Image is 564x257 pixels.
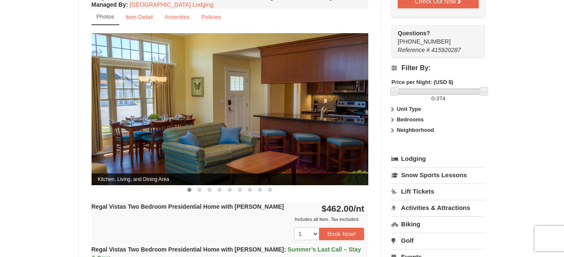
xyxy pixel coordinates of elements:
[92,173,369,185] span: Kitchen, Living, and Dining Area
[130,1,213,8] a: [GEOGRAPHIC_DATA] Lodging
[436,95,446,102] span: 374
[92,1,126,8] span: Managed By
[397,116,424,123] strong: Bedrooms
[391,200,485,215] a: Activities & Attractions
[97,13,114,20] small: Photos
[398,29,470,45] span: [PHONE_NUMBER]
[397,127,434,133] strong: Neighborhood
[159,9,195,25] a: Amenities
[398,47,430,53] span: Reference #
[92,1,128,8] strong: :
[391,151,485,166] a: Lodging
[398,30,430,37] strong: Questions?
[92,9,119,25] a: Photos
[201,14,221,20] small: Policies
[120,9,158,25] a: Item Detail
[284,246,286,253] span: :
[391,233,485,248] a: Golf
[319,228,365,240] button: Book Now!
[391,216,485,232] a: Biking
[391,167,485,183] a: Snow Sports Lessons
[391,184,485,199] a: Lift Tickets
[126,14,153,20] small: Item Detail
[391,94,485,103] label: -
[92,203,284,210] strong: Regal Vistas Two Bedroom Presidential Home with [PERSON_NAME]
[391,79,453,85] strong: Price per Night: (USD $)
[354,204,365,213] span: /nt
[431,95,434,102] span: 0
[431,47,461,53] span: 415920287
[322,204,365,213] strong: $462.00
[196,9,226,25] a: Policies
[165,14,190,20] small: Amenities
[391,64,485,72] h4: Filter By:
[92,33,369,185] img: Kitchen, Living, and Dining Area
[397,106,421,112] strong: Unit Type
[92,215,365,223] div: Includes all fees. Tax excluded.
